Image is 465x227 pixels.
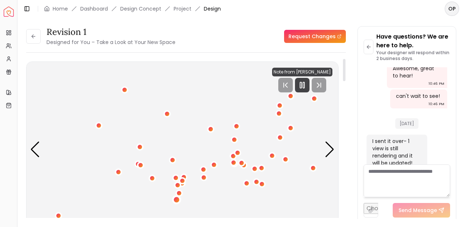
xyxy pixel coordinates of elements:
a: Spacejoy [4,7,14,17]
div: Note from [PERSON_NAME] [272,68,332,76]
p: Have questions? We are here to help. [376,32,450,50]
a: Request Changes [284,30,346,43]
small: Designed for You – Take a Look at Your New Space [46,39,175,46]
svg: Pause [298,81,307,89]
h3: Revision 1 [46,26,175,38]
span: [DATE] [395,118,418,129]
a: Dashboard [80,5,108,12]
div: Next slide [325,142,335,158]
div: 10:46 PM [429,100,444,108]
nav: breadcrumb [44,5,221,12]
li: Design Concept [120,5,161,12]
div: Previous slide [30,142,40,158]
img: Spacejoy Logo [4,7,14,17]
a: Home [53,5,68,12]
a: Project [174,5,191,12]
p: Your designer will respond within 2 business days. [376,50,450,61]
div: Awesome, great to hear! [393,65,440,79]
span: OP [445,2,458,15]
div: 10:46 PM [429,80,444,87]
button: OP [445,1,459,16]
div: can't wait to see! [396,92,440,100]
span: Design [204,5,221,12]
div: I sent it over- 1 view is still rendering and it will be updated! [372,138,420,167]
